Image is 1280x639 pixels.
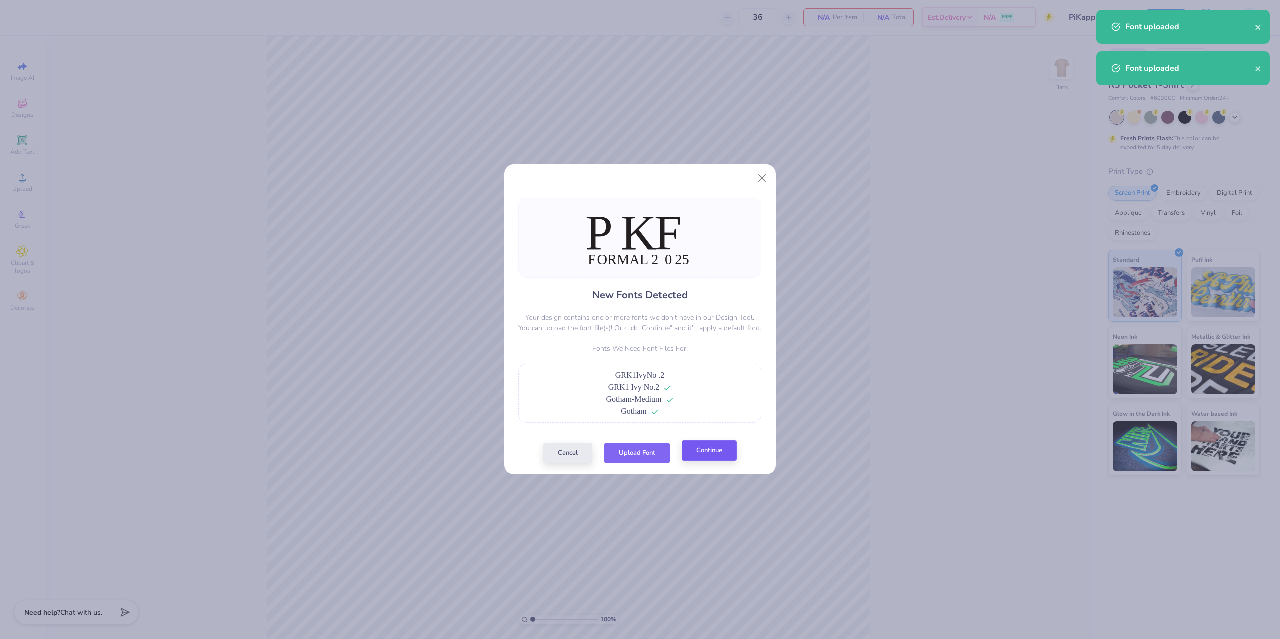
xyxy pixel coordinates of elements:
[543,443,592,463] button: Cancel
[518,312,761,333] p: Your design contains one or more fonts we don't have in our Design Tool. You can upload the font ...
[608,383,660,391] span: GRK1 Ivy No.2
[621,407,647,415] span: Gotham
[615,371,665,379] span: GRK1IvyNo .2
[752,168,771,187] button: Close
[606,395,661,403] span: Gotham-Medium
[682,440,737,461] button: Continue
[1255,62,1262,74] button: close
[1125,62,1255,74] div: Font uploaded
[604,443,670,463] button: Upload Font
[518,343,761,354] p: Fonts We Need Font Files For:
[592,288,688,302] h4: New Fonts Detected
[1125,21,1255,33] div: Font uploaded
[1255,21,1262,33] button: close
